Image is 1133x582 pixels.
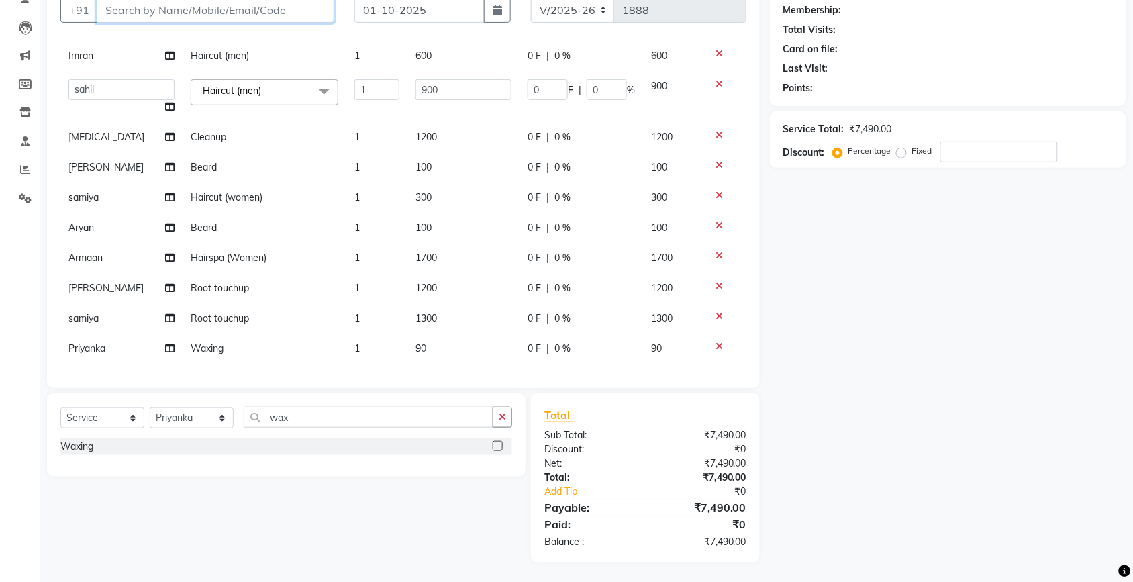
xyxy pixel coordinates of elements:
div: Service Total: [783,122,844,136]
span: 0 % [554,160,571,175]
span: 0 F [528,221,541,235]
span: 1200 [415,131,437,143]
span: 1200 [415,282,437,294]
span: samiya [68,312,99,324]
span: 0 F [528,342,541,356]
span: 1 [354,282,360,294]
span: | [546,311,549,326]
span: 0 F [528,281,541,295]
div: Membership: [783,3,842,17]
span: Waxing [191,342,224,354]
span: 1200 [651,282,673,294]
span: Armaan [68,252,103,264]
span: 1 [354,50,360,62]
span: F [568,83,573,97]
a: Add Tip [534,485,664,499]
span: 300 [415,191,432,203]
input: Search or Scan [244,407,493,428]
span: 0 % [554,281,571,295]
span: | [546,342,549,356]
div: ₹7,490.00 [645,499,756,516]
span: 0 F [528,130,541,144]
span: % [627,83,635,97]
span: Haircut (women) [191,191,262,203]
span: Beard [191,161,217,173]
span: 1 [354,252,360,264]
span: 100 [415,222,432,234]
div: Discount: [534,442,646,456]
span: | [579,83,581,97]
span: [PERSON_NAME] [68,161,144,173]
div: Payable: [534,499,646,516]
span: Hairspa (Women) [191,252,266,264]
span: 900 [651,80,667,92]
label: Percentage [848,145,891,157]
span: 1 [354,312,360,324]
div: Total: [534,471,646,485]
span: | [546,281,549,295]
span: | [546,221,549,235]
div: Points: [783,81,814,95]
div: Total Visits: [783,23,836,37]
a: x [261,85,267,97]
span: 90 [415,342,426,354]
span: Total [544,408,575,422]
label: Fixed [912,145,932,157]
span: 100 [651,161,667,173]
span: 1300 [415,312,437,324]
span: Aryan [68,222,94,234]
span: 600 [415,50,432,62]
span: 0 F [528,311,541,326]
div: Sub Total: [534,428,646,442]
span: 1700 [415,252,437,264]
div: Waxing [60,440,93,454]
div: ₹7,490.00 [645,535,756,549]
span: 0 F [528,160,541,175]
span: Haircut (men) [203,85,261,97]
span: 0 % [554,311,571,326]
span: 1 [354,131,360,143]
span: [PERSON_NAME] [68,282,144,294]
span: [MEDICAL_DATA] [68,131,144,143]
span: 0 % [554,191,571,205]
div: Net: [534,456,646,471]
span: Priyanka [68,342,105,354]
div: Card on file: [783,42,838,56]
div: ₹7,490.00 [645,428,756,442]
span: Root touchup [191,312,249,324]
span: 1 [354,161,360,173]
div: Discount: [783,146,825,160]
div: ₹7,490.00 [850,122,892,136]
span: 100 [651,222,667,234]
div: ₹0 [645,516,756,532]
span: Haircut (men) [191,50,249,62]
span: | [546,130,549,144]
span: Beard [191,222,217,234]
span: 1200 [651,131,673,143]
span: Root touchup [191,282,249,294]
div: ₹0 [664,485,756,499]
span: | [546,251,549,265]
div: Paid: [534,516,646,532]
span: 90 [651,342,662,354]
span: 300 [651,191,667,203]
span: 1 [354,342,360,354]
span: | [546,49,549,63]
span: | [546,160,549,175]
span: 1300 [651,312,673,324]
span: 0 F [528,49,541,63]
span: 0 % [554,49,571,63]
span: Imran [68,50,93,62]
span: 0 F [528,191,541,205]
span: samiya [68,191,99,203]
span: 1700 [651,252,673,264]
div: Balance : [534,535,646,549]
span: 0 % [554,342,571,356]
div: ₹0 [645,442,756,456]
span: 1 [354,191,360,203]
div: ₹7,490.00 [645,471,756,485]
span: 0 % [554,130,571,144]
span: 0 % [554,251,571,265]
div: ₹7,490.00 [645,456,756,471]
span: 0 F [528,251,541,265]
